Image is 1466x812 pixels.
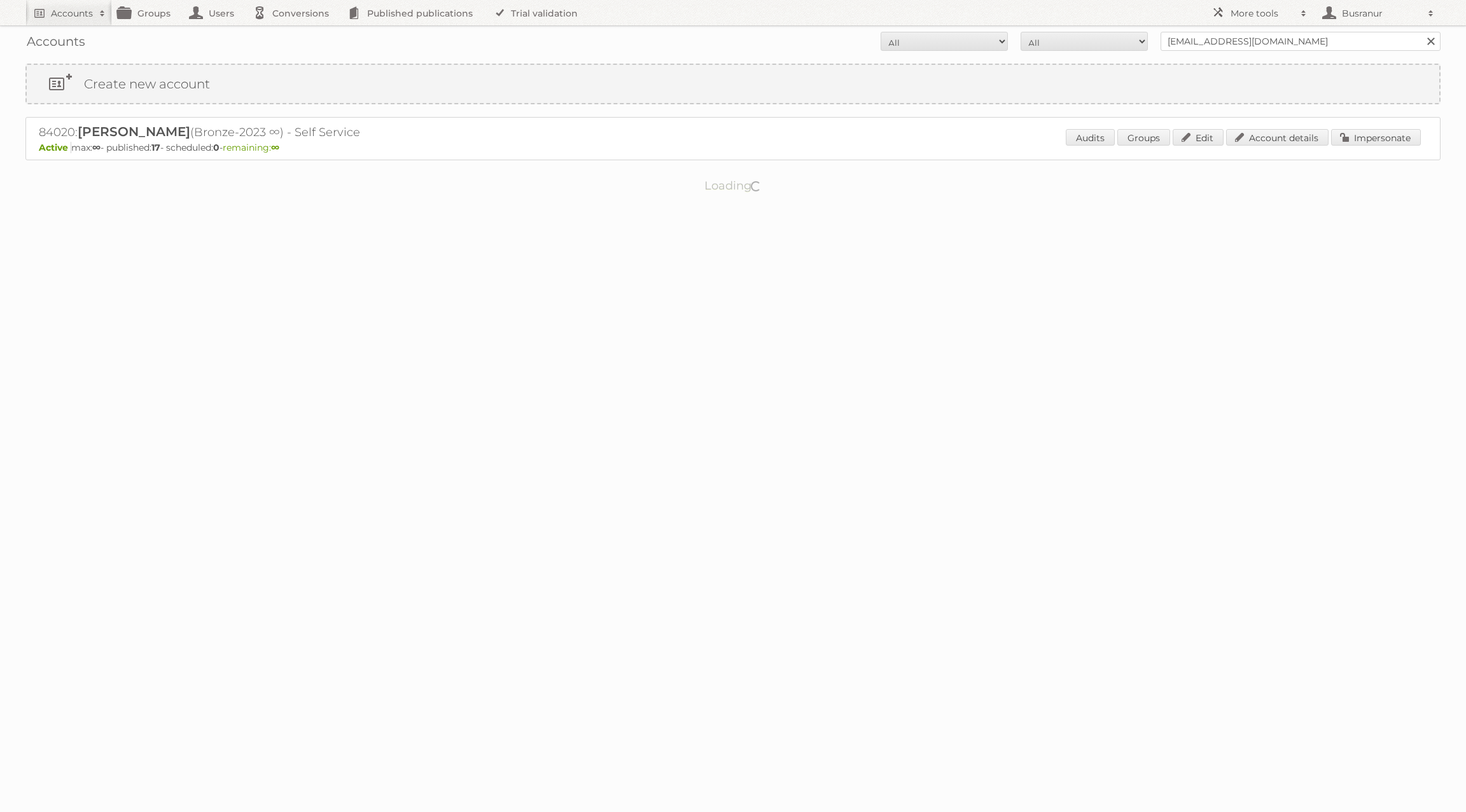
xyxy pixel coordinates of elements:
strong: 17 [151,142,160,153]
h2: Accounts [51,7,93,20]
h2: 84020: (Bronze-2023 ∞) - Self Service [39,124,484,141]
span: remaining: [223,142,279,153]
h2: More tools [1231,7,1294,20]
h2: Busranur [1339,7,1421,20]
span: [PERSON_NAME] [78,124,190,139]
a: Impersonate [1331,129,1421,146]
strong: 0 [213,142,220,153]
strong: ∞ [271,142,279,153]
span: Active [39,142,71,153]
a: Audits [1066,129,1115,146]
a: Groups [1117,129,1170,146]
a: Edit [1173,129,1224,146]
p: Loading [664,173,802,198]
a: Create new account [27,65,1439,103]
p: max: - published: - scheduled: - [39,142,1427,153]
a: Account details [1226,129,1329,146]
strong: ∞ [92,142,101,153]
